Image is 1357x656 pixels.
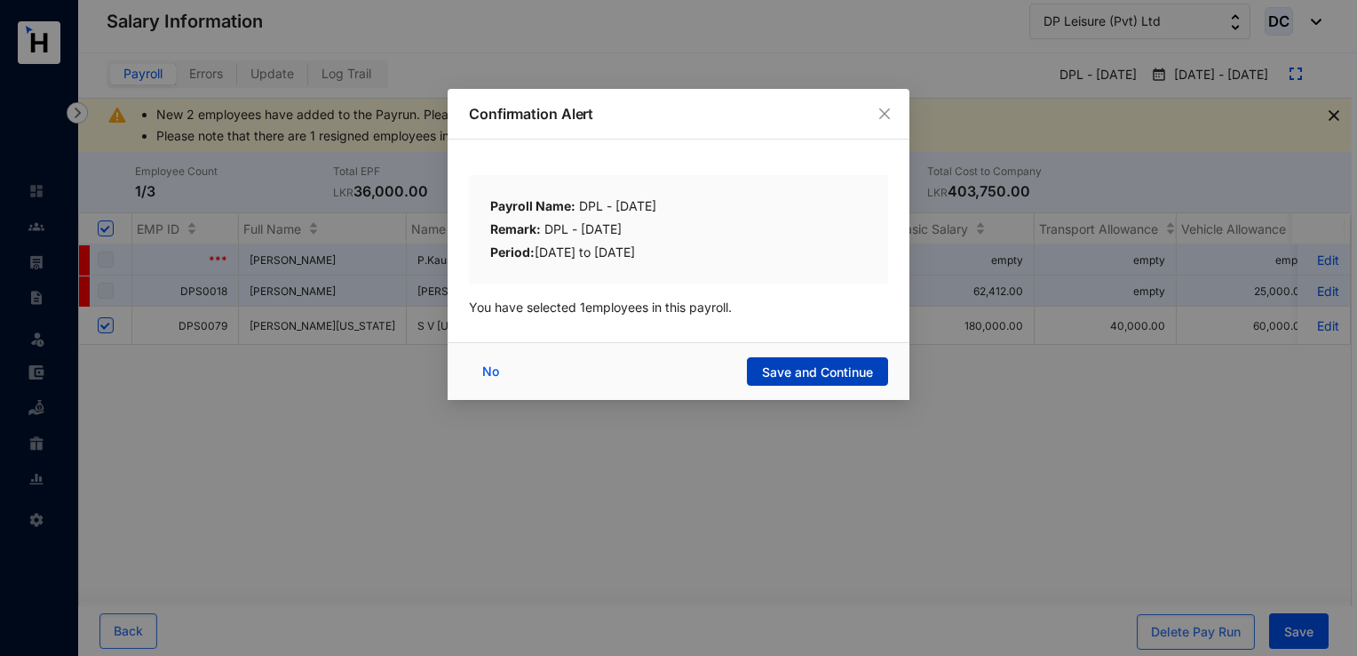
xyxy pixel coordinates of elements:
div: DPL - [DATE] [490,220,867,243]
b: Remark: [490,221,541,236]
b: Payroll Name: [490,198,575,213]
span: close [877,107,892,121]
p: Confirmation Alert [469,103,888,124]
span: You have selected 1 employees in this payroll. [469,300,732,315]
span: Save and Continue [762,364,873,381]
span: No [482,362,499,381]
button: Save and Continue [747,357,888,386]
b: Period: [490,244,535,260]
button: Close [875,104,894,124]
div: [DATE] to [DATE] [490,243,867,262]
div: DPL - [DATE] [490,196,867,220]
button: No [469,357,517,386]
